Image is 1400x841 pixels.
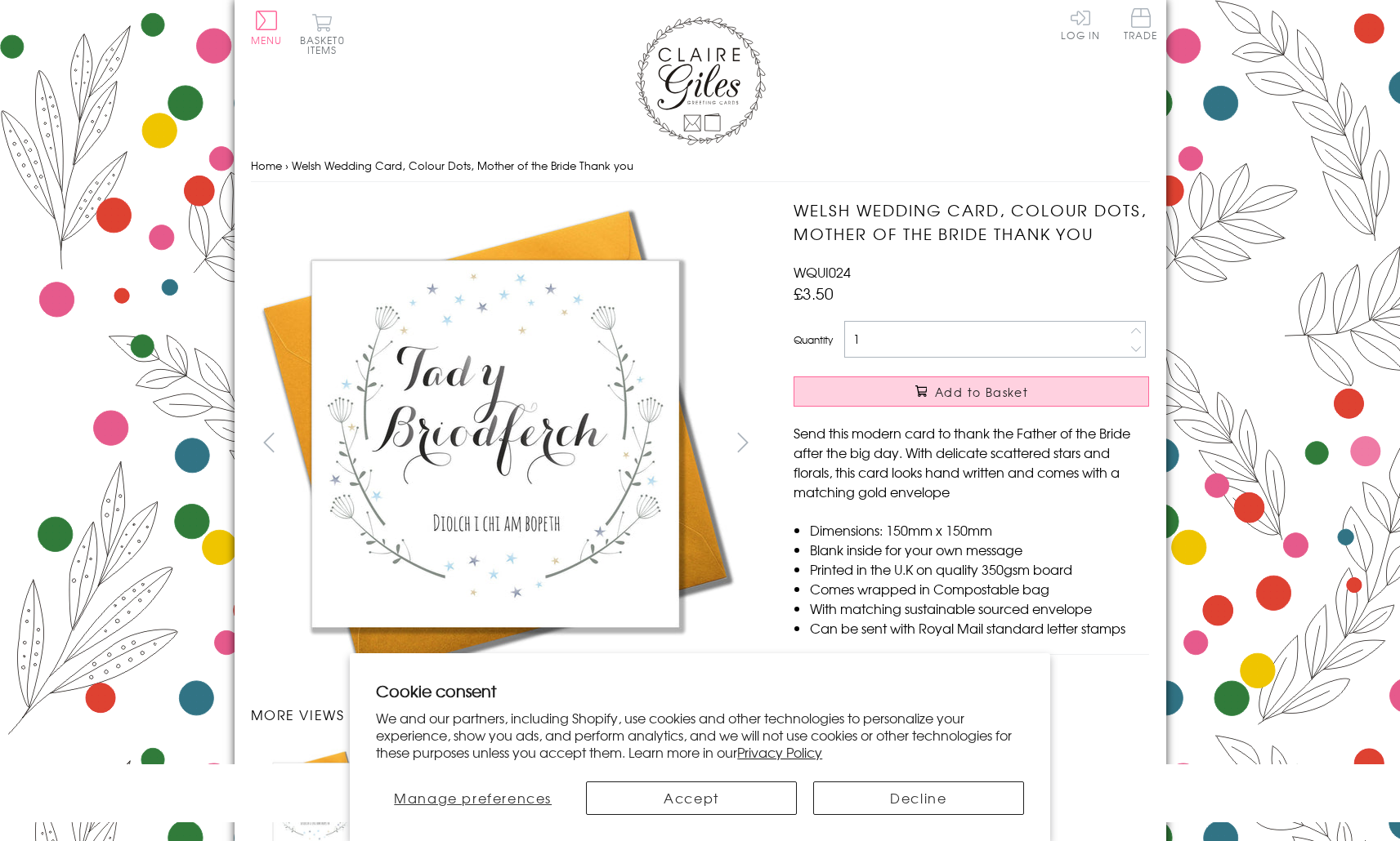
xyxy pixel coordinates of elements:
[376,781,570,815] button: Manage preferences
[586,781,797,815] button: Accept
[1061,8,1100,40] a: Log In
[251,158,282,173] a: Home
[794,262,851,282] span: WQUI024
[810,520,1149,540] li: Dimensions: 150mm x 150mm
[810,559,1149,579] li: Printed in the U.K on quality 350gsm board
[810,540,1149,559] li: Blank inside for your own message
[724,424,761,461] button: next
[794,332,833,347] label: Quantity
[376,679,1024,702] h2: Cookie consent
[376,710,1024,760] p: We and our partners, including Shopify, use cookies and other technologies to personalize your ex...
[794,376,1149,407] button: Add to Basket
[635,16,766,145] img: Claire Giles Greetings Cards
[251,198,741,688] img: Welsh Wedding Card, Colour Dots, Mother of the Bride Thank you
[1124,8,1158,40] span: Trade
[794,423,1149,501] p: Send this modern card to thank the Father of the Bride after the big day. With delicate scattered...
[251,33,283,47] span: Menu
[794,198,1149,246] h1: Welsh Wedding Card, Colour Dots, Mother of the Bride Thank you
[737,742,822,762] a: Privacy Policy
[794,282,834,305] span: £3.50
[292,158,633,173] span: Welsh Wedding Card, Colour Dots, Mother of the Bride Thank you
[394,788,552,808] span: Manage preferences
[810,598,1149,618] li: With matching sustainable sourced envelope
[251,149,1150,183] nav: breadcrumbs
[810,618,1149,638] li: Can be sent with Royal Mail standard letter stamps
[1124,8,1158,43] a: Trade
[813,781,1024,815] button: Decline
[251,424,288,461] button: prev
[810,579,1149,598] li: Comes wrapped in Compostable bag
[251,705,762,724] h3: More views
[300,13,345,55] button: Basket0 items
[251,11,283,45] button: Menu
[935,384,1028,400] span: Add to Basket
[285,158,288,173] span: ›
[307,33,345,57] span: 0 items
